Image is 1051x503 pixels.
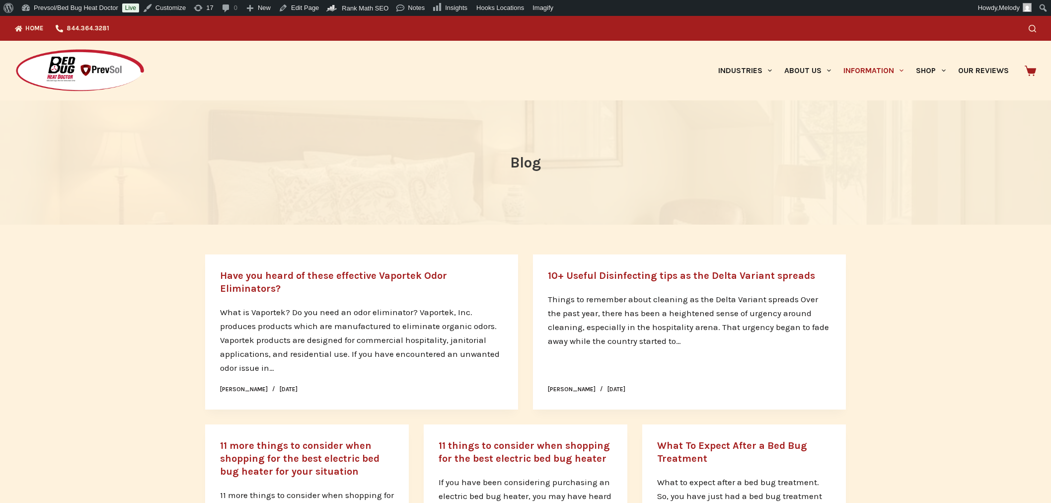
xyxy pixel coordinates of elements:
[1029,25,1036,32] button: Search
[220,270,447,294] a: Have you heard of these effective Vaportek Odor Eliminators?
[220,305,503,375] p: What is Vaportek? Do you need an odor eliminator? Vaportek, Inc. produces products which are manu...
[837,41,910,100] a: Information
[548,292,831,348] p: Things to remember about cleaning as the Delta Variant spreads Over the past year, there has been...
[607,386,625,393] time: [DATE]
[280,386,298,393] time: [DATE]
[712,41,778,100] a: Industries
[657,440,807,464] a: What To Expect After a Bed Bug Treatment
[548,386,596,393] a: [PERSON_NAME]
[122,3,139,12] a: Live
[910,41,952,100] a: Shop
[220,440,379,477] a: 11 more things to consider when shopping for the best electric bed bug heater for your situation
[342,4,388,12] span: Rank Math SEO
[220,386,268,393] a: [PERSON_NAME]
[952,41,1015,100] a: Our Reviews
[50,16,115,41] a: 844.364.3281
[15,49,145,93] img: Prevsol/Bed Bug Heat Doctor
[15,16,50,41] a: Home
[439,440,610,464] a: 11 things to consider when shopping for the best electric bed bug heater
[339,152,712,174] h1: Blog
[778,41,837,100] a: About Us
[548,270,815,281] a: 10+ Useful Disinfecting tips as the Delta Variant spreads
[999,4,1020,11] span: Melody
[712,41,1015,100] nav: Primary
[15,16,115,41] nav: Top Menu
